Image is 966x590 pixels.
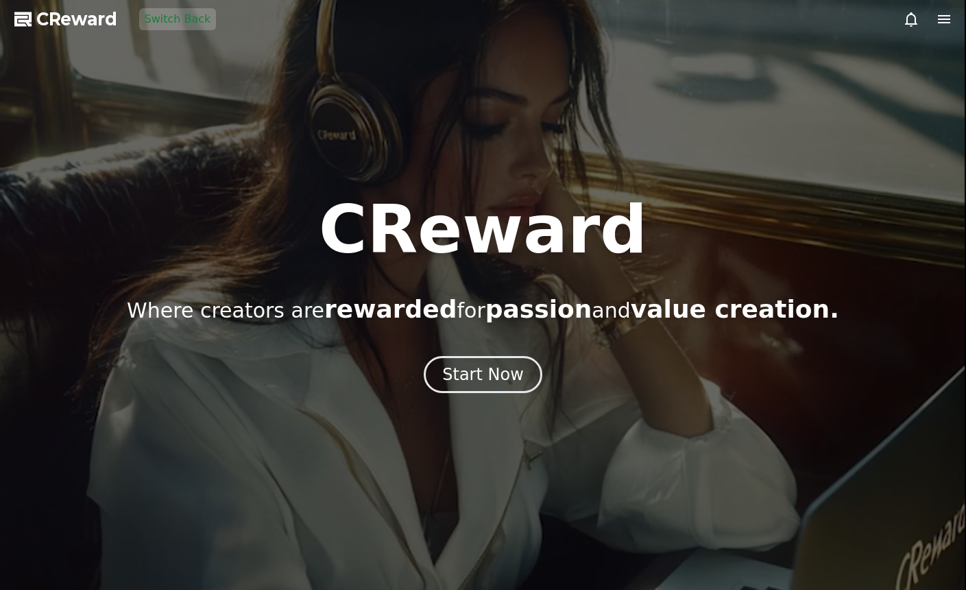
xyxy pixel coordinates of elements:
span: passion [485,295,592,323]
span: value creation. [631,295,839,323]
p: Where creators are for and [127,296,839,323]
span: CReward [36,8,117,30]
h1: CReward [319,197,647,263]
div: Start Now [442,364,524,386]
a: CReward [14,8,117,30]
button: Start Now [424,356,542,393]
button: Switch Back [139,8,217,30]
a: Start Now [424,370,542,383]
span: rewarded [324,295,457,323]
